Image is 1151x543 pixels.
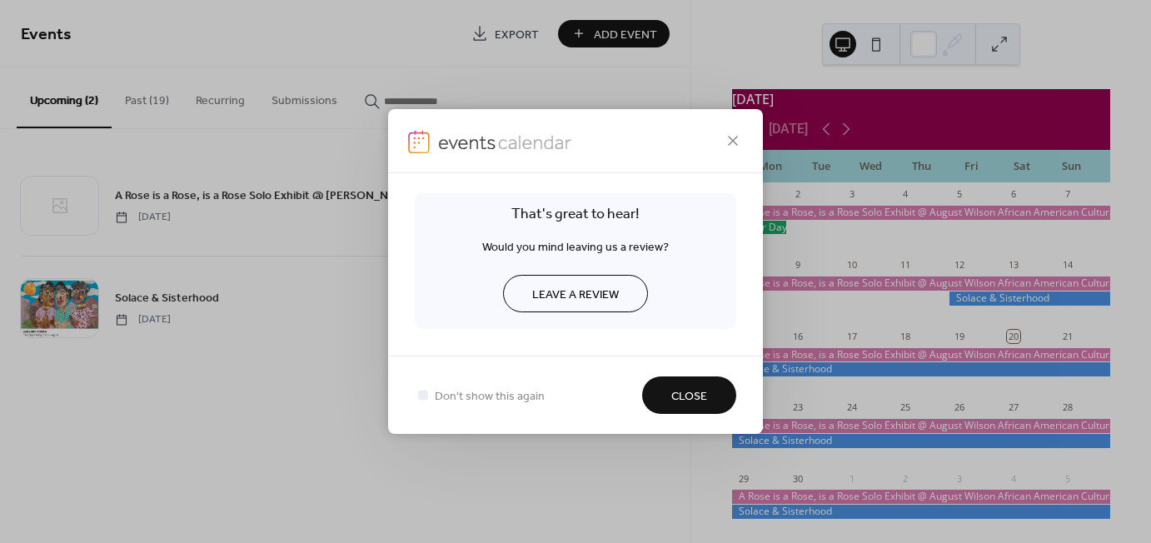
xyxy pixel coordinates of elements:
a: Leave a review [503,275,648,312]
img: logo-icon [408,131,430,154]
span: Don't show this again [435,388,545,406]
button: Close [642,376,736,414]
span: That's great to hear! [511,203,640,227]
span: Would you mind leaving us a review? [482,239,669,257]
img: logo-icon [438,131,573,154]
span: Leave a review [532,286,619,304]
span: Close [671,388,707,406]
